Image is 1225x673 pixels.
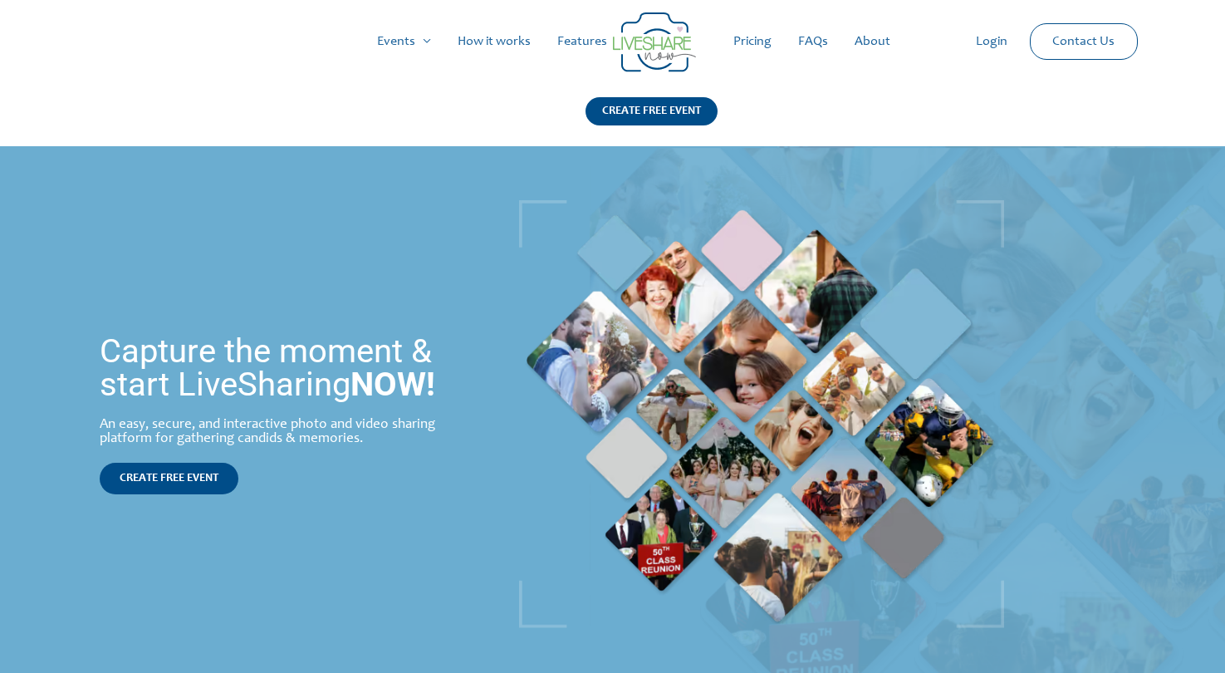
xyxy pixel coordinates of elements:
a: Login [963,15,1021,68]
nav: Site Navigation [29,15,1196,68]
img: Group 14 | Live Photo Slideshow for Events | Create Free Events Album for Any Occasion [613,12,696,72]
a: Features [544,15,620,68]
a: Pricing [720,15,785,68]
strong: NOW! [350,365,435,404]
h1: Capture the moment & start LiveSharing [100,335,486,401]
a: Contact Us [1039,24,1128,59]
a: CREATE FREE EVENT [100,463,238,494]
div: CREATE FREE EVENT [586,97,718,125]
a: FAQs [785,15,841,68]
a: Events [364,15,444,68]
a: About [841,15,904,68]
a: How it works [444,15,544,68]
img: home_banner_pic | Live Photo Slideshow for Events | Create Free Events Album for Any Occasion [519,200,1004,628]
span: CREATE FREE EVENT [120,473,218,484]
a: CREATE FREE EVENT [586,97,718,146]
div: An easy, secure, and interactive photo and video sharing platform for gathering candids & memories. [100,418,486,446]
